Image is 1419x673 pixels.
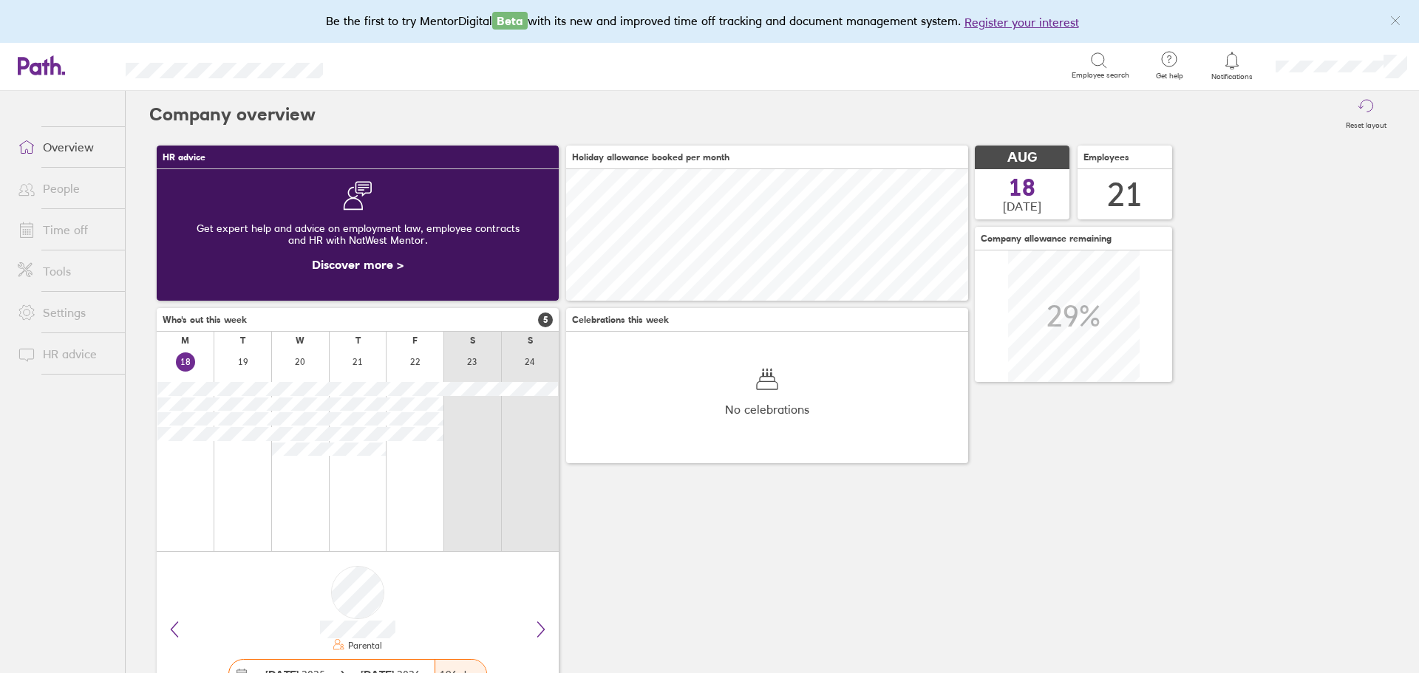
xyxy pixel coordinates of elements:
a: Time off [6,215,125,245]
div: S [470,335,475,346]
span: [DATE] [1003,199,1041,213]
a: Settings [6,298,125,327]
a: Discover more > [312,257,404,272]
span: Company allowance remaining [981,233,1112,244]
span: Celebrations this week [572,315,669,325]
div: S [528,335,533,346]
button: Register your interest [964,13,1079,31]
span: Holiday allowance booked per month [572,152,729,163]
span: Employees [1083,152,1129,163]
span: No celebrations [725,403,809,416]
div: 21 [1107,176,1143,213]
span: Who's out this week [163,315,247,325]
span: Notifications [1208,72,1256,81]
a: Overview [6,132,125,162]
span: HR advice [163,152,205,163]
span: Employee search [1072,71,1129,80]
span: Beta [492,12,528,30]
div: W [296,335,304,346]
a: HR advice [6,339,125,369]
div: T [355,335,361,346]
h2: Company overview [149,91,316,138]
a: People [6,174,125,203]
div: Be the first to try MentorDigital with its new and improved time off tracking and document manage... [326,12,1094,31]
div: Parental [345,640,382,651]
span: Get help [1146,72,1194,81]
div: Get expert help and advice on employment law, employee contracts and HR with NatWest Mentor. [169,211,547,258]
div: M [181,335,189,346]
span: AUG [1007,150,1037,165]
div: Search [363,58,401,72]
button: Reset layout [1337,91,1395,138]
div: F [412,335,418,346]
label: Reset layout [1337,117,1395,130]
a: Notifications [1208,50,1256,81]
div: T [240,335,245,346]
a: Tools [6,256,125,286]
span: 5 [538,312,553,327]
span: 18 [1009,176,1035,199]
